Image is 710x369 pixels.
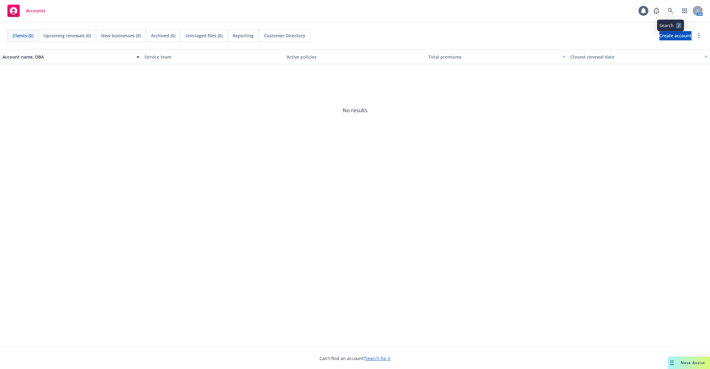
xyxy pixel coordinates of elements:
div: Total premiums [428,54,559,60]
a: Create account [659,31,692,40]
a: Search [664,5,677,17]
span: New businesses (0) [101,32,141,39]
span: Can't find an account? [320,355,390,362]
button: Service team [142,49,284,64]
div: Drag to move [668,357,676,369]
a: more [695,32,703,39]
span: Create account [659,30,692,42]
span: Customer Directory [264,32,305,39]
a: Accounts [5,2,48,19]
span: Reporting [233,32,254,39]
a: Search for it [365,355,390,361]
span: Upcoming renewals (0) [43,32,91,39]
div: Account name, DBA [2,54,133,60]
button: Nova Assist [668,357,710,369]
span: Clients (0) [13,32,33,39]
a: Report a Bug [650,5,663,17]
div: Closest renewal date [570,54,701,60]
button: Total premiums [426,49,568,64]
span: Archived (0) [151,32,175,39]
div: Active policies [287,54,424,60]
button: Active policies [284,49,426,64]
a: Switch app [679,5,691,17]
button: Closest renewal date [568,49,710,64]
span: Untriaged files (0) [186,32,222,39]
div: Service team [145,54,282,60]
span: Nova Assist [681,360,705,365]
span: Accounts [26,8,45,13]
